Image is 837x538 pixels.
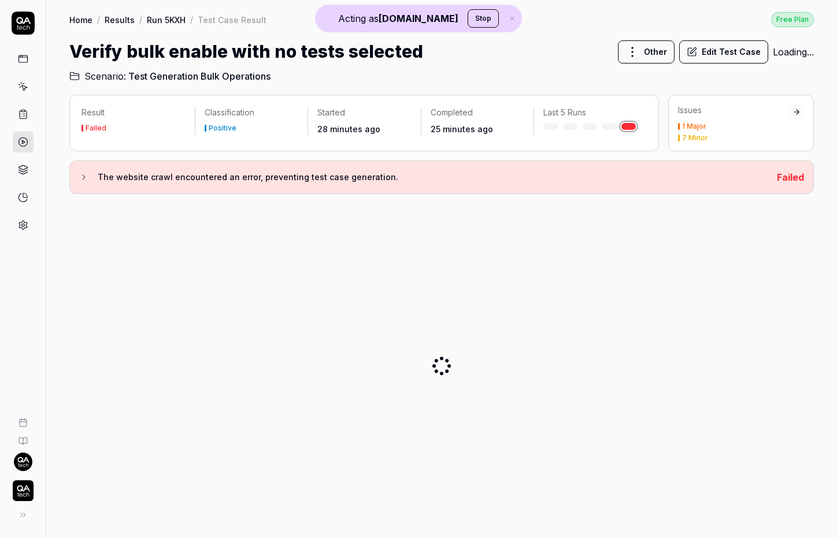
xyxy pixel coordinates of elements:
p: Completed [431,107,525,118]
span: Scenario: [82,69,126,83]
img: QA Tech Logo [13,480,34,501]
a: Book a call with us [5,409,41,427]
div: Issues [678,104,789,116]
button: Edit Test Case [679,40,768,63]
p: Last 5 Runs [543,107,638,118]
span: Failed [777,171,804,183]
h3: The website crawl encountered an error, preventing test case generation. [98,170,768,184]
div: 7 Minor [682,134,708,141]
a: Scenario:Test Generation Bulk Operations [69,69,271,83]
time: 25 minutes ago [431,124,493,134]
div: / [97,14,100,25]
a: Home [69,14,92,25]
a: Documentation [5,427,41,446]
div: 1 Major [682,123,706,130]
p: Started [317,107,412,118]
a: Results [105,14,135,25]
h1: Verify bulk enable with no tests selected [69,39,423,65]
a: Free Plan [771,12,814,27]
img: 7ccf6c19-61ad-4a6c-8811-018b02a1b829.jpg [14,453,32,471]
div: Loading... [773,45,814,59]
span: Test Generation Bulk Operations [128,69,271,83]
a: Run 5KXH [147,14,186,25]
p: Classification [205,107,299,118]
div: Positive [209,125,236,132]
button: The website crawl encountered an error, preventing test case generation. [79,170,768,184]
div: / [190,14,193,25]
time: 28 minutes ago [317,124,380,134]
button: QA Tech Logo [5,471,41,503]
div: / [139,14,142,25]
p: Result [82,107,186,118]
button: Other [618,40,675,63]
div: Test Case Result [198,14,266,25]
div: Failed [86,125,106,132]
button: Stop [468,9,499,28]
